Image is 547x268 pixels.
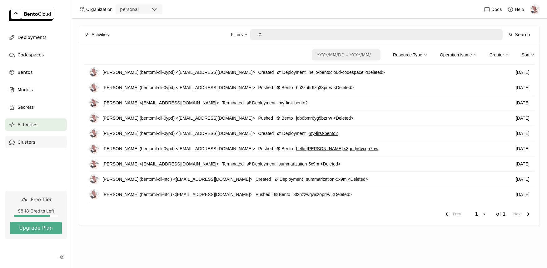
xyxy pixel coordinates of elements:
div: Operation Name [440,48,477,61]
span: [PERSON_NAME] (bentoml-cli-0ypd) <[EMAIL_ADDRESS][DOMAIN_NAME]> [102,145,255,152]
span: of 1 [496,211,506,217]
div: Sort [521,51,530,58]
button: Search [505,29,534,40]
span: Bento [281,84,293,91]
a: Models [5,84,67,96]
span: Pushed [256,191,270,198]
div: Help [507,6,524,12]
li: List item [84,111,535,126]
span: [PERSON_NAME] (bentoml-cli-0ypd) <[EMAIL_ADDRESS][DOMAIN_NAME]> [102,69,255,76]
div: 1 [473,211,482,217]
img: SoungRyoul Kim [90,98,99,108]
span: [PERSON_NAME] (bentoml-cli-0ypd) <[EMAIL_ADDRESS][DOMAIN_NAME]> [102,115,255,122]
img: SoungRyoul Kim [90,68,99,77]
span: Activities [17,121,37,128]
span: Terminated [222,99,244,106]
span: hello-bentocloud-codespace <Deleted> [309,69,385,76]
li: List item [84,187,535,202]
span: Free Tier [31,196,52,203]
li: List item [84,141,535,156]
span: Codespaces [17,51,44,59]
span: Pushed [258,145,273,152]
span: Activities [92,31,109,38]
img: SoungRyoul Kim [90,83,99,92]
img: SoungRyoul Kim [90,129,99,138]
div: Resource Type [393,51,422,58]
button: previous page. current page 1 of 1 [440,208,464,220]
span: Created [256,176,271,183]
img: SoungRyoul Kim [90,175,99,184]
span: jdb6bmr6yg5bzrrw <Deleted> [296,115,354,122]
span: [PERSON_NAME] <[EMAIL_ADDRESS][DOMAIN_NAME]> [102,160,219,167]
input: Selected personal. [139,7,140,13]
button: Upgrade Plan [10,222,62,234]
span: Docs [491,7,502,12]
span: Deployment [252,99,276,106]
span: Organization [86,7,112,12]
span: [PERSON_NAME] (bentoml-cli-0ypd) <[EMAIL_ADDRESS][DOMAIN_NAME]> [102,84,255,91]
span: [PERSON_NAME] (bentoml-cli-0ypd) <[EMAIL_ADDRESS][DOMAIN_NAME]> [102,130,255,137]
div: $8.18 Credits Left [10,208,62,214]
img: SoungRyoul Kim [90,159,99,169]
span: Clusters [17,138,35,146]
li: List item [84,172,535,187]
a: Codespaces [5,49,67,61]
span: [DATE] [516,84,530,91]
span: [DATE] [516,69,530,76]
span: [PERSON_NAME] (bentoml-cli-ntcl) <[EMAIL_ADDRESS][DOMAIN_NAME]> [102,176,252,183]
span: Bentos [17,69,32,76]
span: Created [258,130,274,137]
div: Filters [231,28,248,41]
img: SoungRyoul Kim [90,190,99,199]
span: Deployment [282,69,306,76]
span: summarization-5x9m <Deleted> [279,160,341,167]
a: Free Tier$8.18 Credits LeftUpgrade Plan [5,191,67,239]
div: Creator [490,51,504,58]
span: Deployment [252,160,276,167]
a: Bentos [5,66,67,79]
img: logo [9,9,54,21]
input: Select a date range. [312,50,375,60]
img: SoungRyoul Kim [90,113,99,123]
li: List item [84,65,535,80]
span: Bento [281,145,293,152]
a: Docs [484,6,502,12]
span: Pushed [258,115,273,122]
span: 3f2hzzwqwszoprrw <Deleted> [293,191,352,198]
span: [DATE] [516,145,530,152]
span: Deployments [17,34,47,41]
button: next page. current page 1 of 1 [511,208,535,220]
span: 6n2zu6r6zg33prrw <Deleted> [296,84,354,91]
span: [DATE] [516,191,530,198]
span: [PERSON_NAME] (bentoml-cli-ntcl) <[EMAIL_ADDRESS][DOMAIN_NAME]> [102,191,252,198]
span: [DATE] [516,99,530,106]
span: summarization-5x9m <Deleted> [306,176,368,183]
div: Operation Name [440,51,472,58]
div: Resource Type [393,48,427,61]
div: personal [120,6,139,12]
img: SoungRyoul Kim [530,5,540,14]
span: Bento [279,191,291,198]
span: [PERSON_NAME] <[EMAIL_ADDRESS][DOMAIN_NAME]> [102,99,219,106]
a: hello-[PERSON_NAME]:s3godjr6ycqa7rrw [296,145,379,152]
svg: open [482,212,487,217]
span: Help [515,7,524,12]
div: Filters [231,31,243,38]
span: [DATE] [516,160,530,167]
img: SoungRyoul Kim [90,144,99,153]
span: [DATE] [516,115,530,122]
li: List item [84,80,535,95]
span: Pushed [258,84,273,91]
span: Deployment [282,130,306,137]
span: [DATE] [516,176,530,183]
span: Secrets [17,103,34,111]
a: Deployments [5,31,67,44]
span: Bento [281,115,293,122]
a: my-first-bento2 [309,130,338,137]
li: List item [84,95,535,111]
a: my-first-bento2 [279,99,308,106]
span: Models [17,86,33,93]
span: Created [258,69,274,76]
a: Activities [5,118,67,131]
span: [DATE] [516,130,530,137]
